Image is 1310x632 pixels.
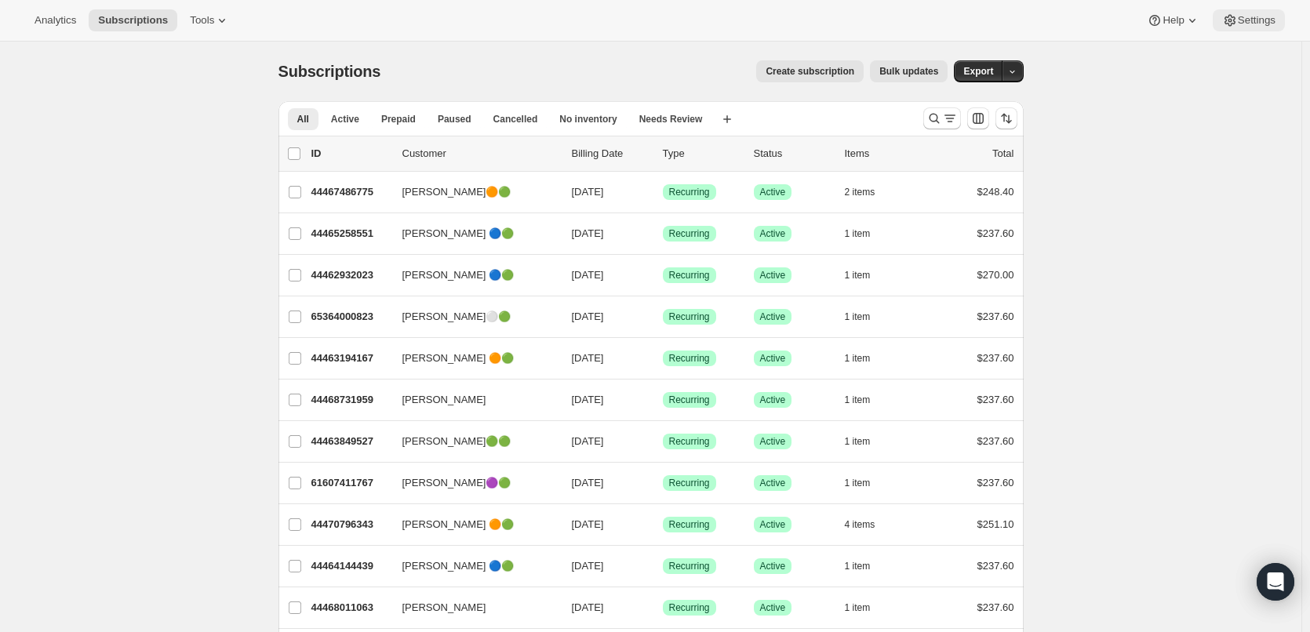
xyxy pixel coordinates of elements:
span: $237.60 [977,601,1014,613]
button: Customize table column order and visibility [967,107,989,129]
span: Analytics [35,14,76,27]
p: ID [311,146,390,162]
span: [PERSON_NAME] [402,392,486,408]
div: Open Intercom Messenger [1257,563,1294,601]
span: 1 item [845,601,871,614]
span: Subscriptions [278,63,381,80]
span: Active [760,352,786,365]
div: Items [845,146,923,162]
span: $270.00 [977,269,1014,281]
button: Export [954,60,1003,82]
p: Status [754,146,832,162]
button: Settings [1213,9,1285,31]
p: 44463194167 [311,351,390,366]
button: [PERSON_NAME] 🟠🟢 [393,512,550,537]
div: 44468731959[PERSON_NAME][DATE]SuccessRecurringSuccessActive1 item$237.60 [311,389,1014,411]
button: 1 item [845,347,888,369]
span: Active [760,601,786,614]
div: 61607411767[PERSON_NAME]🟣🟢[DATE]SuccessRecurringSuccessActive1 item$237.60 [311,472,1014,494]
span: 1 item [845,435,871,448]
div: 44464144439[PERSON_NAME] 🔵🟢[DATE]SuccessRecurringSuccessActive1 item$237.60 [311,555,1014,577]
button: 2 items [845,181,893,203]
span: [DATE] [572,601,604,613]
span: $237.60 [977,477,1014,489]
button: Create new view [715,108,740,130]
button: Help [1137,9,1209,31]
span: $237.60 [977,227,1014,239]
span: [DATE] [572,227,604,239]
span: [PERSON_NAME] 🔵🟢 [402,558,515,574]
button: 1 item [845,264,888,286]
span: 1 item [845,227,871,240]
span: 1 item [845,477,871,489]
p: 44467486775 [311,184,390,200]
button: Search and filter results [923,107,961,129]
span: Active [760,227,786,240]
button: [PERSON_NAME]🟣🟢 [393,470,550,496]
span: Subscriptions [98,14,168,27]
button: Create subscription [756,60,864,82]
button: 1 item [845,306,888,328]
span: Bulk updates [879,65,938,78]
span: $237.60 [977,352,1014,364]
span: 1 item [845,352,871,365]
span: Recurring [669,518,710,531]
button: 1 item [845,597,888,619]
span: [PERSON_NAME] 🟠🟢 [402,351,515,366]
button: 1 item [845,389,888,411]
p: Billing Date [572,146,650,162]
button: [PERSON_NAME] 🔵🟢 [393,221,550,246]
span: [DATE] [572,269,604,281]
span: Recurring [669,186,710,198]
div: 44468011063[PERSON_NAME][DATE]SuccessRecurringSuccessActive1 item$237.60 [311,597,1014,619]
span: Active [760,186,786,198]
span: $237.60 [977,560,1014,572]
span: Active [760,435,786,448]
span: All [297,113,309,125]
span: [DATE] [572,560,604,572]
span: [DATE] [572,477,604,489]
button: 1 item [845,430,888,452]
p: 44468731959 [311,392,390,408]
span: [PERSON_NAME]⚪🟢 [402,309,511,325]
button: 1 item [845,555,888,577]
button: [PERSON_NAME]🟠🟢 [393,180,550,205]
button: [PERSON_NAME] 🟠🟢 [393,346,550,371]
span: Active [760,560,786,572]
span: Cancelled [493,113,538,125]
span: Help [1163,14,1184,27]
p: 44470796343 [311,517,390,532]
p: 65364000823 [311,309,390,325]
span: 2 items [845,186,875,198]
p: 44462932023 [311,267,390,283]
p: 44468011063 [311,600,390,616]
span: Recurring [669,311,710,323]
div: 44470796343[PERSON_NAME] 🟠🟢[DATE]SuccessRecurringSuccessActive4 items$251.10 [311,514,1014,536]
span: [DATE] [572,352,604,364]
span: Paused [438,113,471,125]
span: Recurring [669,394,710,406]
div: 44463194167[PERSON_NAME] 🟠🟢[DATE]SuccessRecurringSuccessActive1 item$237.60 [311,347,1014,369]
span: [DATE] [572,311,604,322]
button: Bulk updates [870,60,948,82]
button: 1 item [845,472,888,494]
span: Export [963,65,993,78]
span: Recurring [669,352,710,365]
span: Recurring [669,601,710,614]
span: [PERSON_NAME]🟠🟢 [402,184,511,200]
span: [PERSON_NAME]🟣🟢 [402,475,511,491]
button: [PERSON_NAME] [393,387,550,412]
span: 4 items [845,518,875,531]
button: 1 item [845,223,888,245]
button: 4 items [845,514,893,536]
span: Recurring [669,477,710,489]
div: 44462932023[PERSON_NAME] 🔵🟢[DATE]SuccessRecurringSuccessActive1 item$270.00 [311,264,1014,286]
button: [PERSON_NAME] 🔵🟢 [393,263,550,288]
span: Active [760,394,786,406]
span: [DATE] [572,518,604,530]
span: 1 item [845,311,871,323]
button: [PERSON_NAME]⚪🟢 [393,304,550,329]
span: Tools [190,14,214,27]
p: 61607411767 [311,475,390,491]
p: 44465258551 [311,226,390,242]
